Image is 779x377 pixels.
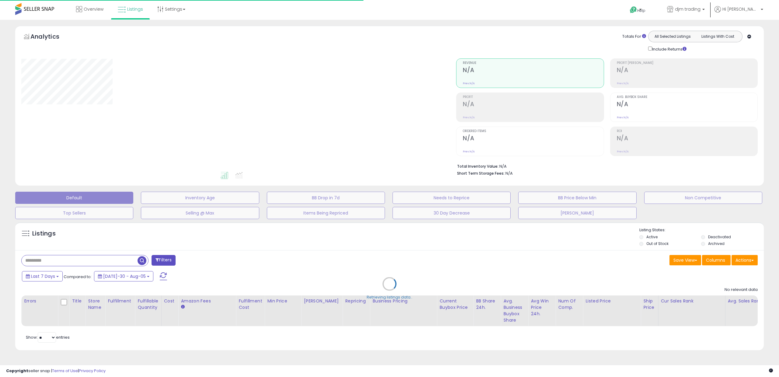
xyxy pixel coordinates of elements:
[6,368,106,374] div: seller snap | |
[722,6,759,12] span: Hi [PERSON_NAME]
[644,192,762,204] button: Non Competitive
[518,192,636,204] button: BB Price Below Min
[650,33,695,40] button: All Selected Listings
[617,61,757,65] span: Profit [PERSON_NAME]
[15,192,133,204] button: Default
[141,207,259,219] button: Selling @ Max
[617,82,629,85] small: Prev: N/A
[463,96,603,99] span: Profit
[675,6,700,12] span: djm trading
[617,96,757,99] span: Avg. Buybox Share
[30,32,71,42] h5: Analytics
[6,368,28,374] strong: Copyright
[463,150,475,153] small: Prev: N/A
[463,130,603,133] span: Ordered Items
[617,150,629,153] small: Prev: N/A
[463,101,603,109] h2: N/A
[393,192,511,204] button: Needs to Reprice
[463,116,475,119] small: Prev: N/A
[617,67,757,75] h2: N/A
[463,67,603,75] h2: N/A
[84,6,103,12] span: Overview
[457,164,498,169] b: Total Inventory Value:
[267,192,385,204] button: BB Drop in 7d
[518,207,636,219] button: [PERSON_NAME]
[637,8,645,13] span: Help
[695,33,740,40] button: Listings With Cost
[617,116,629,119] small: Prev: N/A
[52,368,78,374] a: Terms of Use
[393,207,511,219] button: 30 Day Decrease
[617,135,757,143] h2: N/A
[267,207,385,219] button: Items Being Repriced
[463,61,603,65] span: Revenue
[505,170,513,176] span: N/A
[625,2,657,20] a: Help
[141,192,259,204] button: Inventory Age
[622,34,646,40] div: Totals For
[644,45,694,52] div: Include Returns
[617,130,757,133] span: ROI
[15,207,133,219] button: Top Sellers
[457,162,753,169] li: N/A
[630,6,637,14] i: Get Help
[457,171,505,176] b: Short Term Storage Fees:
[463,82,475,85] small: Prev: N/A
[127,6,143,12] span: Listings
[714,6,763,20] a: Hi [PERSON_NAME]
[463,135,603,143] h2: N/A
[367,295,412,300] div: Retrieving listings data..
[617,101,757,109] h2: N/A
[79,368,106,374] a: Privacy Policy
